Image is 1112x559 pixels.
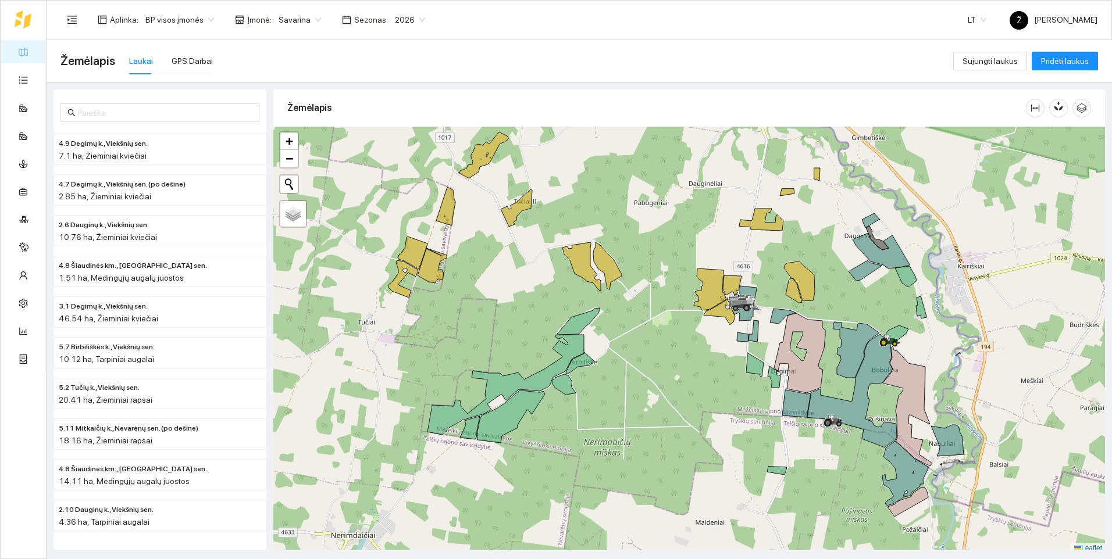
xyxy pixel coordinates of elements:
[342,15,351,24] span: calendar
[59,260,207,271] span: 4.8 Šiaudinės km., Papilės sen.
[247,13,272,26] span: Įmonė :
[286,134,293,148] span: +
[145,11,214,28] span: BP visos įmonės
[59,517,149,526] span: 4.36 ha, Tarpiniai augalai
[59,179,186,190] span: 4.7 Degimų k., Viekšnių sen. (po dešine)
[1017,11,1022,30] span: Ž
[59,504,154,515] span: 2.10 Dauginų k., Viekšnių sen.
[60,52,115,70] span: Žemėlapis
[59,436,152,445] span: 18.16 ha, Žieminiai rapsai
[172,55,213,67] div: GPS Darbai
[59,273,184,282] span: 1.51 ha, Medingųjų augalų juostos
[59,464,207,475] span: 4.8 Šiaudinės km., Papilės sen.
[59,301,148,312] span: 3.1 Degimų k., Viekšnių sen.
[1026,99,1045,117] button: column-width
[395,11,425,28] span: 2026
[78,106,252,119] input: Paieška
[1010,15,1097,24] span: [PERSON_NAME]
[59,138,148,149] span: 4.9 Degimų k., Viekšnių sen.
[59,342,155,353] span: 5.7 Birbiliškės k., Viekšnių sen.
[286,151,293,166] span: −
[67,15,77,25] span: menu-unfold
[98,15,107,24] span: layout
[1032,52,1098,70] button: Pridėti laukus
[59,354,154,364] span: 10.12 ha, Tarpiniai augalai
[59,220,149,231] span: 2.6 Dauginų k., Viekšnių sen.
[59,423,198,434] span: 5.11 Mitkaičių k., Nevarėnų sen. (po dešine)
[280,132,298,150] a: Zoom in
[279,11,321,28] span: Savarina
[280,201,306,227] a: Layers
[354,13,388,26] span: Sezonas :
[963,55,1018,67] span: Sujungti laukus
[110,13,138,26] span: Aplinka :
[1032,56,1098,66] a: Pridėti laukus
[280,150,298,167] a: Zoom out
[280,175,298,193] button: Initiate a new search
[59,476,190,486] span: 14.11 ha, Medingųjų augalų juostos
[1074,544,1102,552] a: Leaflet
[1027,103,1044,113] span: column-width
[129,55,153,67] div: Laukai
[1041,55,1089,67] span: Pridėti laukus
[235,15,244,24] span: shop
[67,109,76,117] span: search
[60,8,84,31] button: menu-unfold
[953,52,1027,70] button: Sujungti laukus
[59,395,152,404] span: 20.41 ha, Žieminiai rapsai
[59,192,151,201] span: 2.85 ha, Žieminiai kviečiai
[287,91,1026,124] div: Žemėlapis
[59,232,157,242] span: 10.76 ha, Žieminiai kviečiai
[953,56,1027,66] a: Sujungti laukus
[59,314,158,323] span: 46.54 ha, Žieminiai kviečiai
[968,11,986,28] span: LT
[59,151,147,160] span: 7.1 ha, Žieminiai kviečiai
[59,382,140,393] span: 5.2 Tučių k., Viekšnių sen.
